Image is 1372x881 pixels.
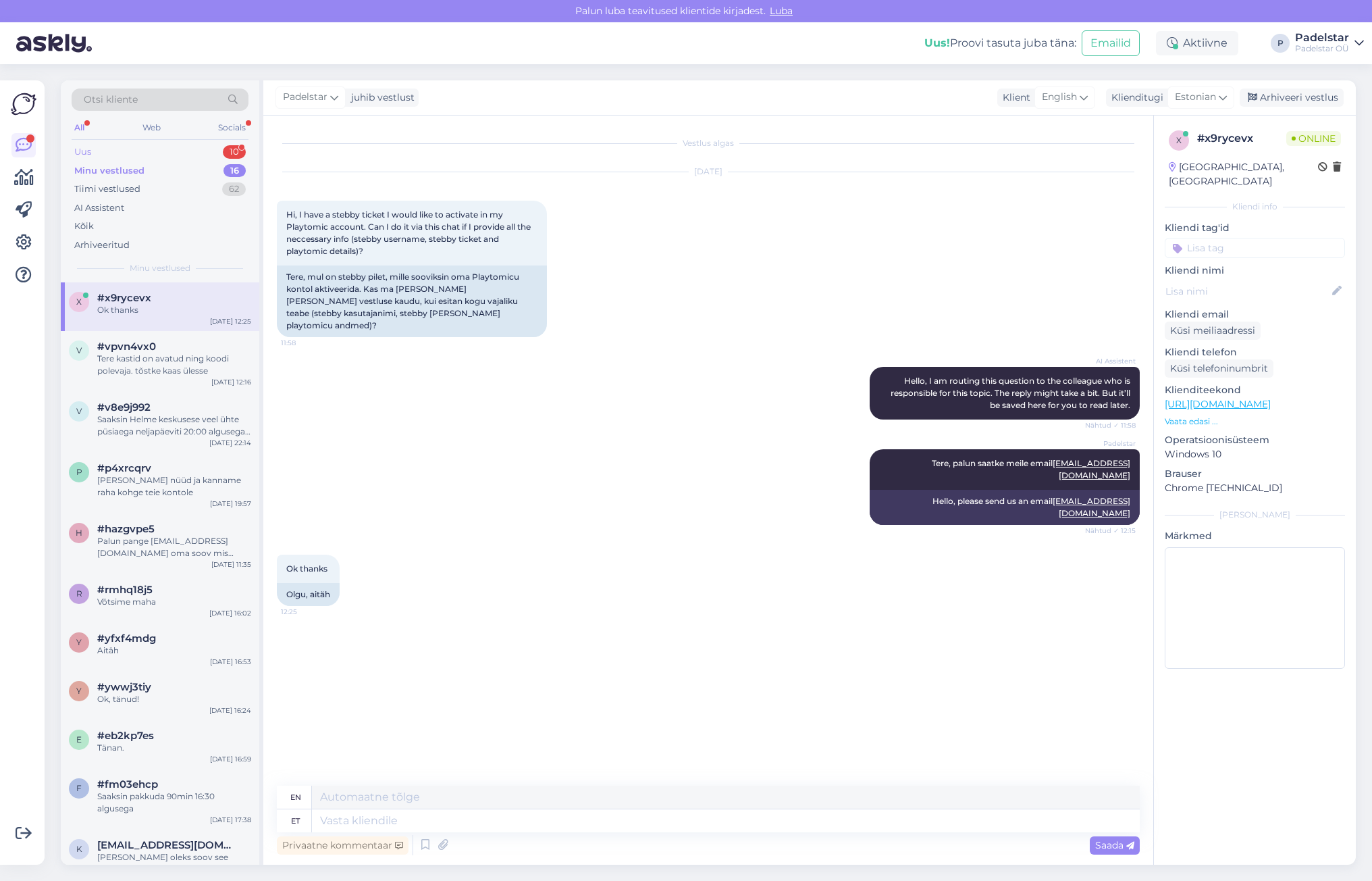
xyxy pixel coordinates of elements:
div: Vestlus algas [277,137,1140,149]
span: h [76,528,82,538]
div: Palun pange [EMAIL_ADDRESS][DOMAIN_NAME] oma soov mis [PERSON_NAME] teile sobiks ning saame teile... [97,535,251,559]
div: Küsi telefoninumbrit [1165,359,1273,378]
div: [DATE] 16:24 [209,705,251,715]
p: Chrome [TECHNICAL_ID] [1165,481,1345,495]
img: Askly Logo [11,91,36,117]
span: Luba [766,5,797,17]
div: Ok thanks [97,304,251,316]
span: AI Assistent [1085,356,1136,366]
div: [DATE] 16:02 [209,608,251,618]
span: Otsi kliente [84,93,138,107]
div: en [290,786,301,809]
div: Minu vestlused [74,164,144,178]
span: #v8e9j992 [97,401,151,413]
span: 11:58 [281,338,332,348]
div: Privaatne kommentaar [277,836,408,855]
span: #x9rycevx [97,292,151,304]
span: y [76,637,82,647]
span: r [76,588,82,599]
div: Kõik [74,220,94,233]
span: k [76,844,82,854]
div: Padelstar [1295,32,1349,43]
span: #hazgvpe5 [97,523,155,535]
div: [GEOGRAPHIC_DATA], [GEOGRAPHIC_DATA] [1169,160,1318,188]
p: Klienditeekond [1165,383,1345,397]
p: Kliendi email [1165,307,1345,322]
span: Online [1286,131,1341,146]
span: p [76,467,82,477]
div: Arhiveeri vestlus [1240,89,1344,107]
div: [DATE] 16:59 [210,754,251,764]
div: Ok, tänud! [97,693,251,705]
a: [EMAIL_ADDRESS][DOMAIN_NAME] [1053,458,1130,480]
span: f [76,783,82,793]
span: English [1042,90,1077,105]
span: v [76,345,82,355]
div: Arhiveeritud [74,238,130,252]
p: Vaata edasi ... [1165,416,1345,428]
div: [PERSON_NAME] [1165,509,1345,521]
div: [DATE] 19:57 [210,499,251,509]
span: karlkert39@gmail.com [97,839,238,851]
p: Brauser [1165,467,1345,481]
div: Uus [74,145,91,159]
span: Nähtud ✓ 11:58 [1085,420,1136,430]
span: y [76,686,82,696]
p: Kliendi nimi [1165,263,1345,278]
span: Saada [1095,839,1134,851]
span: Estonian [1175,90,1216,105]
div: Kliendi info [1165,201,1345,213]
span: e [76,734,82,745]
span: Ok thanks [286,563,327,574]
div: Klienditugi [1106,91,1163,105]
div: et [291,809,300,832]
div: 10 [223,145,246,159]
div: [DATE] 12:25 [210,316,251,326]
button: Emailid [1082,30,1140,56]
p: Operatsioonisüsteem [1165,433,1345,447]
span: #ywwj3tiy [97,681,151,693]
div: AI Assistent [74,201,124,215]
div: Aktiivne [1156,31,1238,55]
div: Küsi meiliaadressi [1165,322,1261,340]
p: Märkmed [1165,529,1345,543]
div: [DATE] 11:35 [211,559,251,570]
div: juhib vestlust [346,91,415,105]
span: Tere, palun saatke meile email [932,458,1130,480]
a: [URL][DOMAIN_NAME] [1165,398,1271,410]
div: [DATE] 17:38 [210,815,251,825]
a: PadelstarPadelstar OÜ [1295,32,1364,54]
div: Tere, mul on stebby pilet, mille sooviksin oma Playtomicu kontol aktiveerida. Kas ma [PERSON_NAME... [277,266,547,337]
a: [EMAIL_ADDRESS][DOMAIN_NAME] [1053,496,1130,518]
div: Tänan. [97,742,251,754]
div: Aitäh [97,645,251,657]
div: # x9rycevx [1197,130,1286,147]
span: Minu vestlused [130,262,190,274]
div: Olgu, aitäh [277,583,340,606]
span: Hello, I am routing this question to the colleague who is responsible for this topic. The reply m... [891,376,1132,410]
span: Hi, I have a stebby ticket I would like to activate in my Playtomic account. Can I do it via this... [286,209,533,256]
p: Kliendi telefon [1165,345,1345,359]
span: Nähtud ✓ 12:15 [1085,526,1136,536]
div: All [72,119,87,136]
div: Socials [215,119,248,136]
b: Uus! [924,36,950,49]
span: #rmhq18j5 [97,584,153,596]
input: Lisa nimi [1165,284,1329,299]
span: x [1176,135,1182,145]
div: Saaksin pakkuda 90min 16:30 algusega [97,790,251,815]
div: Klient [997,91,1030,105]
span: #yfxf4mdg [97,632,156,645]
span: 12:25 [281,607,332,617]
span: v [76,406,82,416]
div: Padelstar OÜ [1295,43,1349,54]
span: x [76,297,82,307]
div: Hello, please send us an email [870,490,1140,525]
div: [PERSON_NAME] oleks soov see liigutada? [97,851,251,876]
div: Võtsime maha [97,596,251,608]
div: Saaksin Helme keskusese veel ühte püsiaega neljapäeviti 20:00 algusega [PERSON_NAME] pakkuda. Klu... [97,413,251,438]
div: [DATE] 16:53 [210,657,251,667]
p: Windows 10 [1165,447,1345,461]
input: Lisa tag [1165,238,1345,258]
div: [PERSON_NAME] nüüd ja kanname raha kohge teie kontole [97,474,251,499]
